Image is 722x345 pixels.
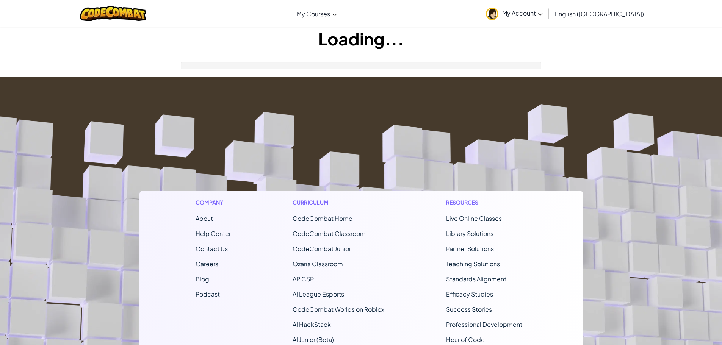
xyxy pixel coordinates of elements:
[196,214,213,222] a: About
[293,198,384,206] h1: Curriculum
[293,3,341,24] a: My Courses
[446,198,527,206] h1: Resources
[486,8,498,20] img: avatar
[196,245,228,253] span: Contact Us
[551,3,648,24] a: English ([GEOGRAPHIC_DATA])
[80,6,146,21] img: CodeCombat logo
[502,9,543,17] span: My Account
[446,245,494,253] a: Partner Solutions
[293,229,366,237] a: CodeCombat Classroom
[196,198,231,206] h1: Company
[446,336,485,343] a: Hour of Code
[196,275,209,283] a: Blog
[446,305,492,313] a: Success Stories
[196,290,220,298] a: Podcast
[293,260,343,268] a: Ozaria Classroom
[293,290,344,298] a: AI League Esports
[196,229,231,237] a: Help Center
[482,2,547,25] a: My Account
[446,320,522,328] a: Professional Development
[196,260,218,268] a: Careers
[446,214,502,222] a: Live Online Classes
[293,305,384,313] a: CodeCombat Worlds on Roblox
[293,245,351,253] a: CodeCombat Junior
[446,290,493,298] a: Efficacy Studies
[293,320,331,328] a: AI HackStack
[555,10,644,18] span: English ([GEOGRAPHIC_DATA])
[446,275,506,283] a: Standards Alignment
[297,10,330,18] span: My Courses
[446,260,500,268] a: Teaching Solutions
[446,229,493,237] a: Library Solutions
[293,214,352,222] span: CodeCombat Home
[293,275,314,283] a: AP CSP
[293,336,334,343] a: AI Junior (Beta)
[0,27,722,50] h1: Loading...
